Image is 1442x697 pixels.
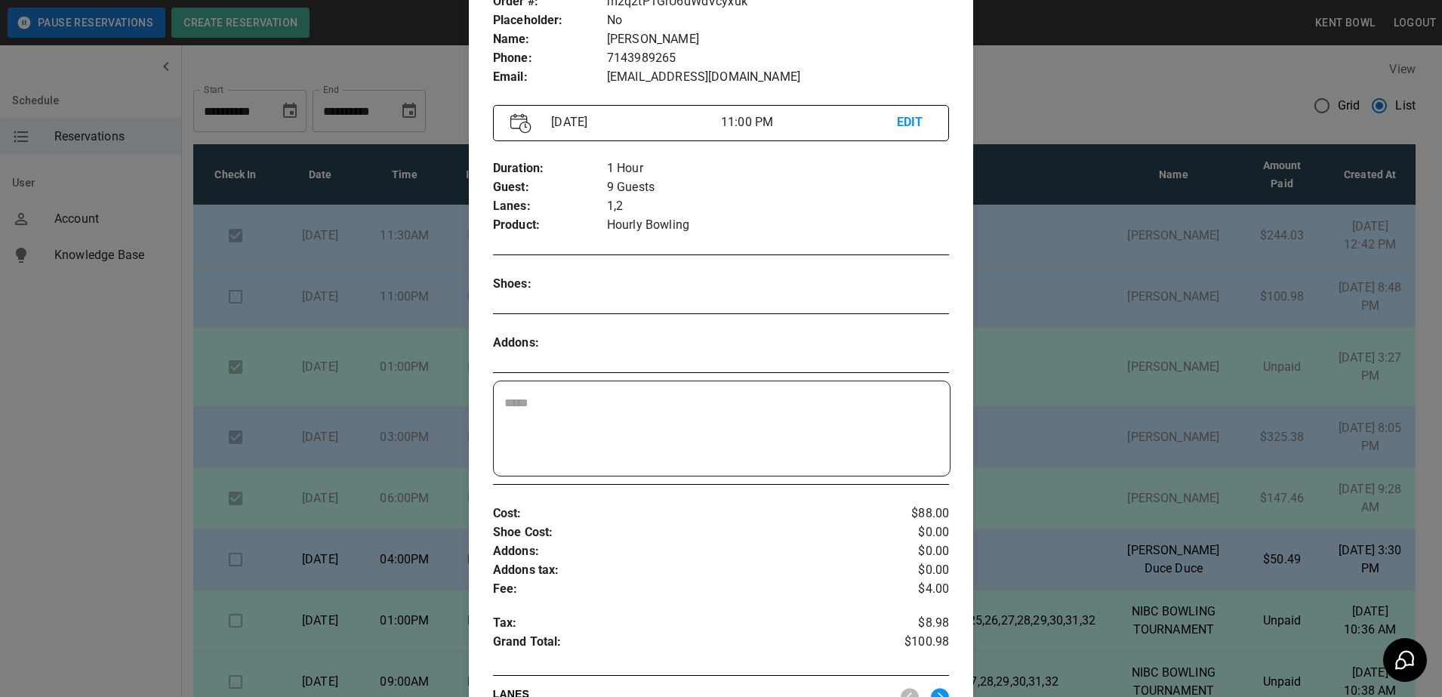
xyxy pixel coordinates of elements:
[493,561,874,580] p: Addons tax :
[493,542,874,561] p: Addons :
[721,113,897,131] p: 11:00 PM
[493,580,874,599] p: Fee :
[607,30,949,49] p: [PERSON_NAME]
[493,614,874,633] p: Tax :
[874,523,950,542] p: $0.00
[607,216,949,235] p: Hourly Bowling
[493,178,607,197] p: Guest :
[874,561,950,580] p: $0.00
[874,504,950,523] p: $88.00
[493,30,607,49] p: Name :
[493,523,874,542] p: Shoe Cost :
[493,334,607,353] p: Addons :
[897,113,932,132] p: EDIT
[493,504,874,523] p: Cost :
[607,159,949,178] p: 1 Hour
[493,216,607,235] p: Product :
[493,633,874,655] p: Grand Total :
[874,633,950,655] p: $100.98
[493,197,607,216] p: Lanes :
[493,11,607,30] p: Placeholder :
[493,159,607,178] p: Duration :
[607,178,949,197] p: 9 Guests
[510,113,532,134] img: Vector
[874,614,950,633] p: $8.98
[493,275,607,294] p: Shoes :
[607,11,949,30] p: No
[874,542,950,561] p: $0.00
[545,113,721,131] p: [DATE]
[493,49,607,68] p: Phone :
[607,68,949,87] p: [EMAIL_ADDRESS][DOMAIN_NAME]
[493,68,607,87] p: Email :
[607,49,949,68] p: 7143989265
[607,197,949,216] p: 1,2
[874,580,950,599] p: $4.00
